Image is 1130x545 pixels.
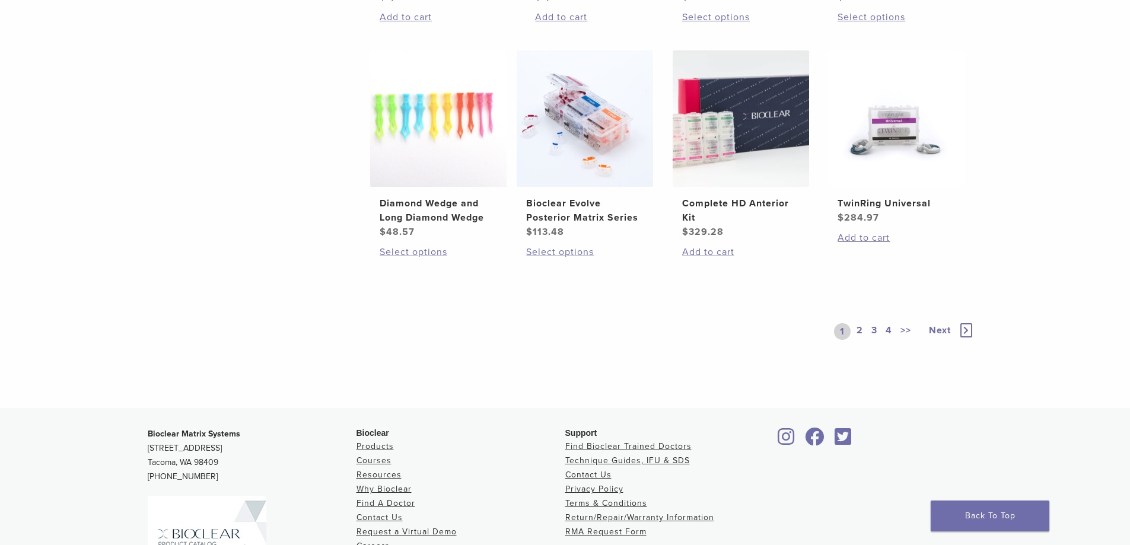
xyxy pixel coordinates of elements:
a: Privacy Policy [565,484,623,494]
a: Select options for “Diamond Wedge Kits” [838,10,955,24]
a: Return/Repair/Warranty Information [565,512,714,522]
a: Why Bioclear [356,484,412,494]
a: TwinRing UniversalTwinRing Universal $284.97 [827,50,966,225]
a: Contact Us [356,512,403,522]
a: Products [356,441,394,451]
a: Bioclear [801,435,829,447]
a: 1 [834,323,851,340]
a: Complete HD Anterior KitComplete HD Anterior Kit $329.28 [672,50,810,239]
img: Bioclear Evolve Posterior Matrix Series [517,50,653,187]
a: Technique Guides, IFU & SDS [565,455,690,466]
bdi: 113.48 [526,226,564,238]
a: Diamond Wedge and Long Diamond WedgeDiamond Wedge and Long Diamond Wedge $48.57 [370,50,508,239]
span: Support [565,428,597,438]
strong: Bioclear Matrix Systems [148,429,240,439]
a: Select options for “Bioclear Evolve Posterior Matrix Series” [526,245,644,259]
a: Select options for “Diamond Wedge and Long Diamond Wedge” [380,245,497,259]
a: 3 [869,323,880,340]
h2: TwinRing Universal [838,196,955,211]
a: 4 [883,323,895,340]
a: >> [898,323,913,340]
a: Add to cart: “HeatSync Kit” [380,10,497,24]
span: $ [380,226,386,238]
a: Add to cart: “TwinRing Universal” [838,231,955,245]
span: Bioclear [356,428,389,438]
a: Terms & Conditions [565,498,647,508]
span: $ [838,212,844,224]
img: TwinRing Universal [828,50,965,187]
bdi: 329.28 [682,226,724,238]
a: Bioclear Evolve Posterior Matrix SeriesBioclear Evolve Posterior Matrix Series $113.48 [516,50,654,239]
a: RMA Request Form [565,527,647,537]
span: $ [526,226,533,238]
a: Add to cart: “Complete HD Anterior Kit” [682,245,800,259]
span: $ [682,226,689,238]
a: Bioclear [774,435,799,447]
a: Resources [356,470,402,480]
img: Complete HD Anterior Kit [673,50,809,187]
a: Add to cart: “Blaster Kit” [535,10,652,24]
img: Diamond Wedge and Long Diamond Wedge [370,50,507,187]
p: [STREET_ADDRESS] Tacoma, WA 98409 [PHONE_NUMBER] [148,427,356,484]
h2: Complete HD Anterior Kit [682,196,800,225]
a: 2 [854,323,865,340]
a: Find A Doctor [356,498,415,508]
bdi: 48.57 [380,226,415,238]
a: Select options for “BT Matrix Series” [682,10,800,24]
h2: Diamond Wedge and Long Diamond Wedge [380,196,497,225]
a: Courses [356,455,391,466]
a: Back To Top [931,501,1049,531]
span: Next [929,324,951,336]
h2: Bioclear Evolve Posterior Matrix Series [526,196,644,225]
a: Bioclear [831,435,856,447]
a: Request a Virtual Demo [356,527,457,537]
a: Find Bioclear Trained Doctors [565,441,692,451]
bdi: 284.97 [838,212,879,224]
a: Contact Us [565,470,612,480]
